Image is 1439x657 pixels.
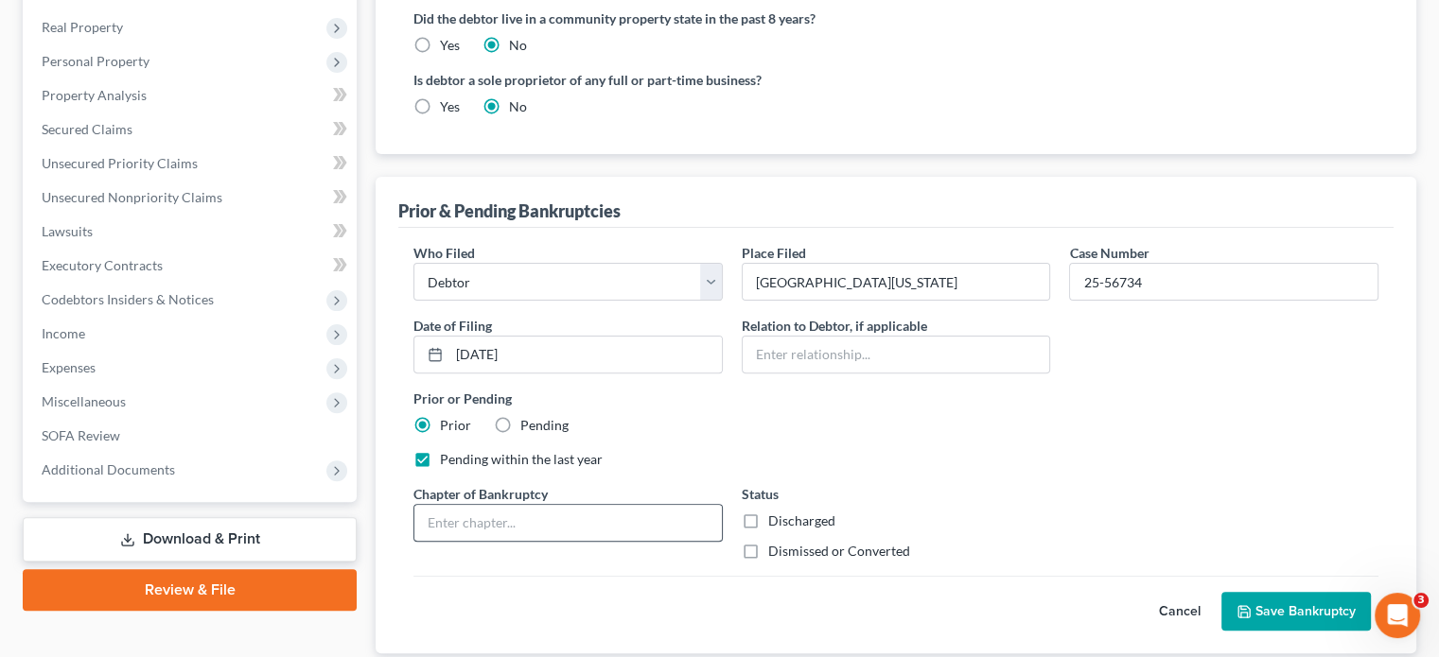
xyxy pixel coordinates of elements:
button: Save Bankruptcy [1221,592,1371,631]
input: MM/DD/YYYY [449,337,722,372]
span: Property Analysis [42,87,147,103]
label: Prior or Pending [413,389,1378,408]
a: Secured Claims [26,112,357,147]
a: Unsecured Priority Claims [26,147,357,181]
label: Pending within the last year [440,450,603,469]
a: Unsecured Nonpriority Claims [26,181,357,215]
span: Date of Filing [413,318,492,334]
span: Lawsuits [42,223,93,239]
div: Prior & Pending Bankruptcies [398,199,621,222]
label: Did the debtor live in a community property state in the past 8 years? [413,9,1378,28]
a: Review & File [23,569,357,611]
input: Enter relationship... [743,337,1050,372]
a: Lawsuits [26,215,357,249]
label: No [509,36,527,55]
span: Additional Documents [42,461,175,477]
span: Who Filed [413,245,475,261]
a: SOFA Review [26,419,357,453]
a: Executory Contracts [26,249,357,283]
label: Discharged [768,511,835,530]
input: Enter place filed... [743,264,1050,300]
input: # [1070,264,1378,300]
a: Property Analysis [26,78,357,112]
span: Income [42,325,85,341]
label: Prior [440,416,471,435]
label: No [509,97,527,116]
label: Dismissed or Converted [768,542,910,561]
span: Expenses [42,359,96,375]
span: Unsecured Nonpriority Claims [42,189,222,205]
button: Cancel [1138,593,1221,631]
span: Miscellaneous [42,393,126,409]
label: Case Number [1069,243,1149,263]
label: Chapter of Bankruptcy [413,484,548,504]
label: Is debtor a sole proprietor of any full or part-time business? [413,70,886,90]
iframe: Intercom live chat [1375,593,1420,638]
span: Unsecured Priority Claims [42,155,198,171]
span: Codebtors Insiders & Notices [42,291,214,307]
span: 3 [1413,593,1429,608]
label: Yes [440,36,460,55]
span: Place Filed [742,245,806,261]
label: Relation to Debtor, if applicable [742,316,927,336]
span: Executory Contracts [42,257,163,273]
input: Enter chapter... [414,505,722,541]
label: Yes [440,97,460,116]
span: Personal Property [42,53,149,69]
label: Pending [520,416,569,435]
span: Secured Claims [42,121,132,137]
span: SOFA Review [42,427,120,443]
label: Status [742,484,779,504]
span: Real Property [42,19,123,35]
a: Download & Print [23,517,357,562]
